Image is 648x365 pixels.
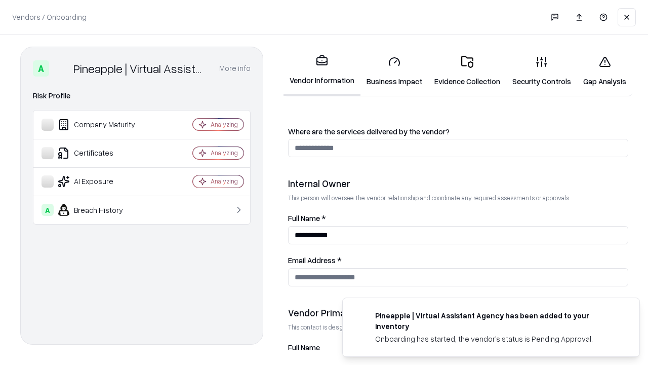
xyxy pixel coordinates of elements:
[219,59,251,78] button: More info
[42,204,163,216] div: Breach History
[42,175,163,188] div: AI Exposure
[375,310,615,332] div: Pineapple | Virtual Assistant Agency has been added to your inventory
[288,344,628,351] label: Full Name
[73,60,207,77] div: Pineapple | Virtual Assistant Agency
[42,204,54,216] div: A
[211,149,238,157] div: Analyzing
[506,48,577,95] a: Security Controls
[577,48,632,95] a: Gap Analysis
[360,48,428,95] a: Business Impact
[288,214,628,222] label: Full Name *
[355,310,367,322] img: trypineapple.com
[283,47,360,96] a: Vendor Information
[428,48,506,95] a: Evidence Collection
[288,307,628,319] div: Vendor Primary Contact
[33,90,251,102] div: Risk Profile
[288,257,628,264] label: Email Address *
[288,177,628,190] div: Internal Owner
[53,60,69,77] img: Pineapple | Virtual Assistant Agency
[12,12,87,22] p: Vendors / Onboarding
[288,194,628,202] p: This person will oversee the vendor relationship and coordinate any required assessments or appro...
[33,60,49,77] div: A
[211,177,238,186] div: Analyzing
[375,334,615,344] div: Onboarding has started, the vendor's status is Pending Approval.
[288,323,628,332] p: This contact is designated to receive the assessment request from Shift
[42,147,163,159] div: Certificates
[288,128,628,135] label: Where are the services delivered by the vendor?
[42,119,163,131] div: Company Maturity
[211,120,238,129] div: Analyzing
